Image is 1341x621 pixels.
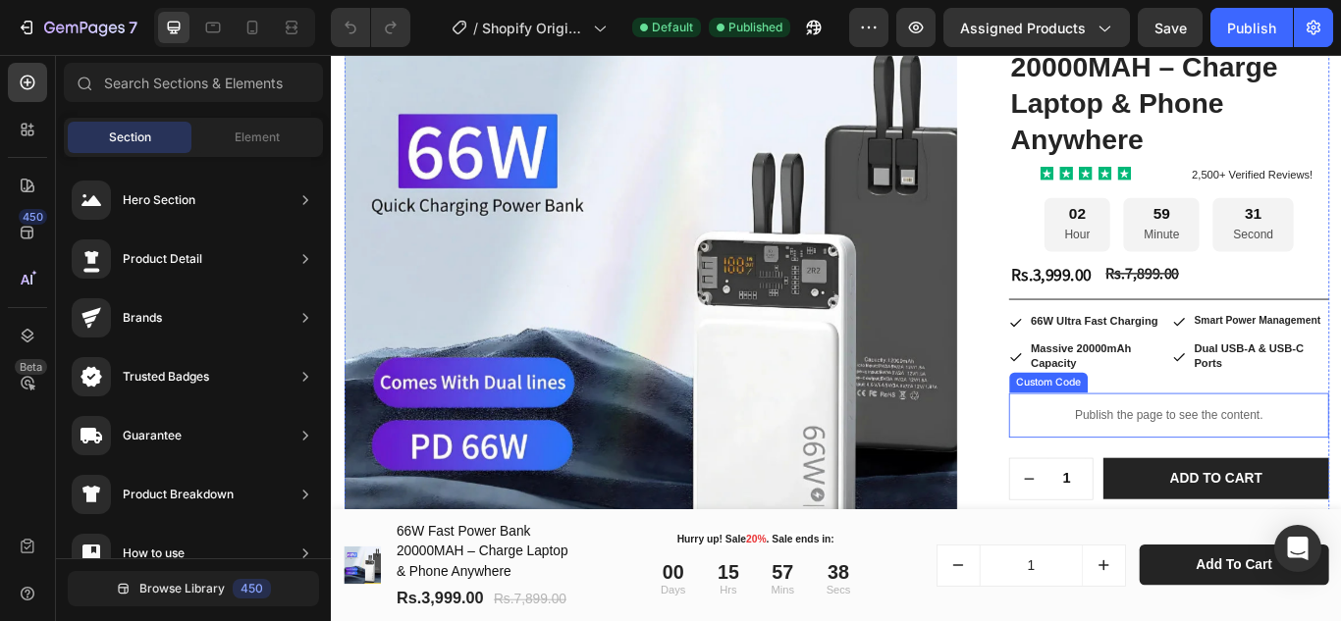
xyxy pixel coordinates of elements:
[233,579,271,598] div: 450
[707,572,756,619] button: decrement
[484,558,508,572] span: 20%
[791,471,835,518] button: decrement
[8,8,146,47] button: 7
[1154,20,1187,36] span: Save
[652,19,693,36] span: Default
[331,55,1341,621] iframe: Design area
[123,190,195,210] div: Hero Section
[900,470,1163,518] button: Add to cart
[1138,8,1203,47] button: Save
[987,132,1161,149] p: 2,500+ Verified Reviews!
[384,590,413,619] div: 00
[1008,583,1097,606] div: Add to Cart
[1210,8,1293,47] button: Publish
[1051,197,1098,222] p: Second
[123,426,182,445] div: Guarantee
[947,175,989,197] div: 59
[1227,18,1276,38] div: Publish
[728,19,782,36] span: Published
[1051,175,1098,197] div: 31
[403,558,484,572] span: Hurry up! Sale
[109,129,151,146] span: Section
[1274,525,1321,572] div: Open Intercom Messenger
[577,590,606,619] div: 38
[482,18,585,38] span: Shopify Original Product Template
[790,237,888,277] div: Rs.3,999.00
[790,410,1163,431] p: Publish the page to see the content.
[855,175,885,197] div: 02
[451,590,476,619] div: 15
[942,571,1163,618] button: Add to Cart
[512,590,539,619] div: 57
[331,8,410,47] div: Undo/Redo
[1006,336,1134,367] strong: Dual USB-A & USB-C Ports
[1006,303,1153,317] strong: Smart Power Management
[880,471,924,518] button: increment
[756,572,877,619] input: quantity
[901,237,991,273] div: Rs.7,899.00
[15,359,47,375] div: Beta
[139,580,225,597] span: Browse Library
[19,209,47,225] div: 450
[74,542,292,616] h1: 66W Fast Power Bank 20000MAH – Charge Laptop & Phone Anywhere
[943,8,1130,47] button: Assigned Products
[123,485,234,504] div: Product Breakdown
[877,572,926,619] button: increment
[64,63,323,102] input: Search Sections & Elements
[978,484,1086,504] div: Add to cart
[947,197,989,222] p: Minute
[235,129,280,146] span: Element
[123,367,209,387] div: Trusted Badges
[794,374,878,391] div: Custom Code
[508,558,587,572] span: . Sale ends in:
[855,197,885,222] p: Hour
[835,471,880,518] input: quantity
[129,16,137,39] p: 7
[473,18,478,38] span: /
[816,303,964,318] strong: 66W Ultra Fast Charging
[816,336,933,367] strong: Massive 20000mAh Capacity
[123,543,185,563] div: How to use
[123,308,162,328] div: Brands
[68,571,319,606] button: Browse Library450
[123,249,202,269] div: Product Detail
[960,18,1086,38] span: Assigned Products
